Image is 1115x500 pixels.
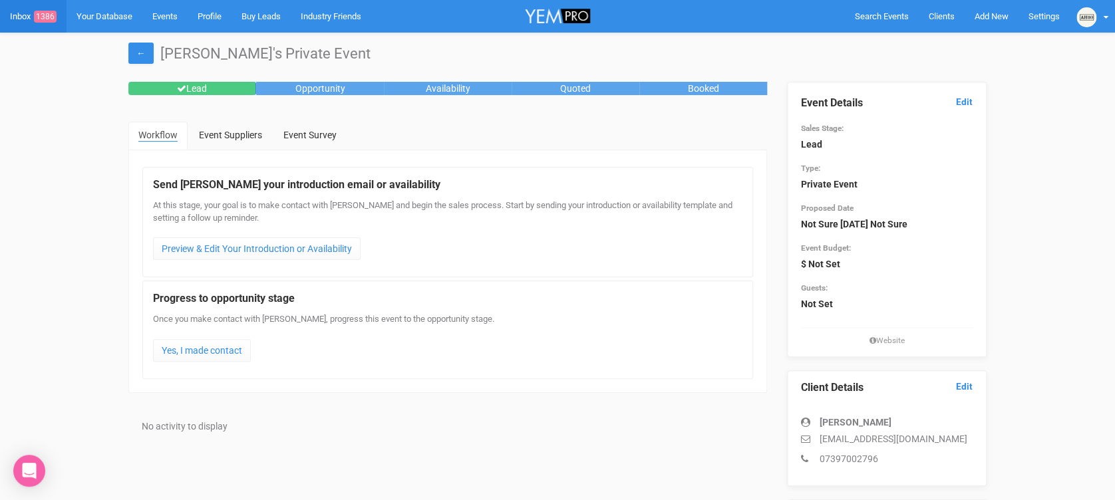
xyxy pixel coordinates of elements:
[801,124,844,133] small: Sales Stage:
[384,82,512,95] div: Availability
[189,122,272,148] a: Event Suppliers
[801,96,973,111] legend: Event Details
[956,380,973,393] a: Edit
[801,259,840,269] strong: $ Not Set
[801,452,973,465] p: 07397002796
[128,82,256,95] div: Lead
[512,82,639,95] div: Quoted
[801,139,822,150] strong: Lead
[975,11,1009,21] span: Add New
[34,11,57,23] span: 1386
[801,335,973,346] small: Website
[801,164,820,173] small: Type:
[801,299,833,309] strong: Not Set
[153,178,742,193] legend: Send [PERSON_NAME] your introduction email or availability
[1076,7,1096,27] img: open-uri20231025-2-1afxnye
[801,219,907,229] strong: Not Sure [DATE] Not Sure
[801,179,858,189] strong: Private Event
[801,283,828,293] small: Guests:
[128,43,154,64] a: ←
[929,11,955,21] span: Clients
[153,339,251,362] a: Yes, I made contact
[128,122,188,150] a: Workflow
[142,420,754,433] div: No activity to display
[639,82,767,95] div: Booked
[820,417,891,428] strong: [PERSON_NAME]
[801,432,973,445] p: [EMAIL_ADDRESS][DOMAIN_NAME]
[801,243,851,253] small: Event Budget:
[801,380,973,396] legend: Client Details
[855,11,909,21] span: Search Events
[273,122,347,148] a: Event Survey
[256,82,384,95] div: Opportunity
[153,237,361,260] a: Preview & Edit Your Introduction or Availability
[153,313,742,362] div: Once you make contact with [PERSON_NAME], progress this event to the opportunity stage.
[153,291,742,307] legend: Progress to opportunity stage
[153,199,742,267] div: At this stage, your goal is to make contact with [PERSON_NAME] and begin the sales process. Start...
[956,96,973,108] a: Edit
[801,203,854,213] small: Proposed Date
[128,46,987,62] h1: [PERSON_NAME]'s Private Event
[13,455,45,487] div: Open Intercom Messenger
